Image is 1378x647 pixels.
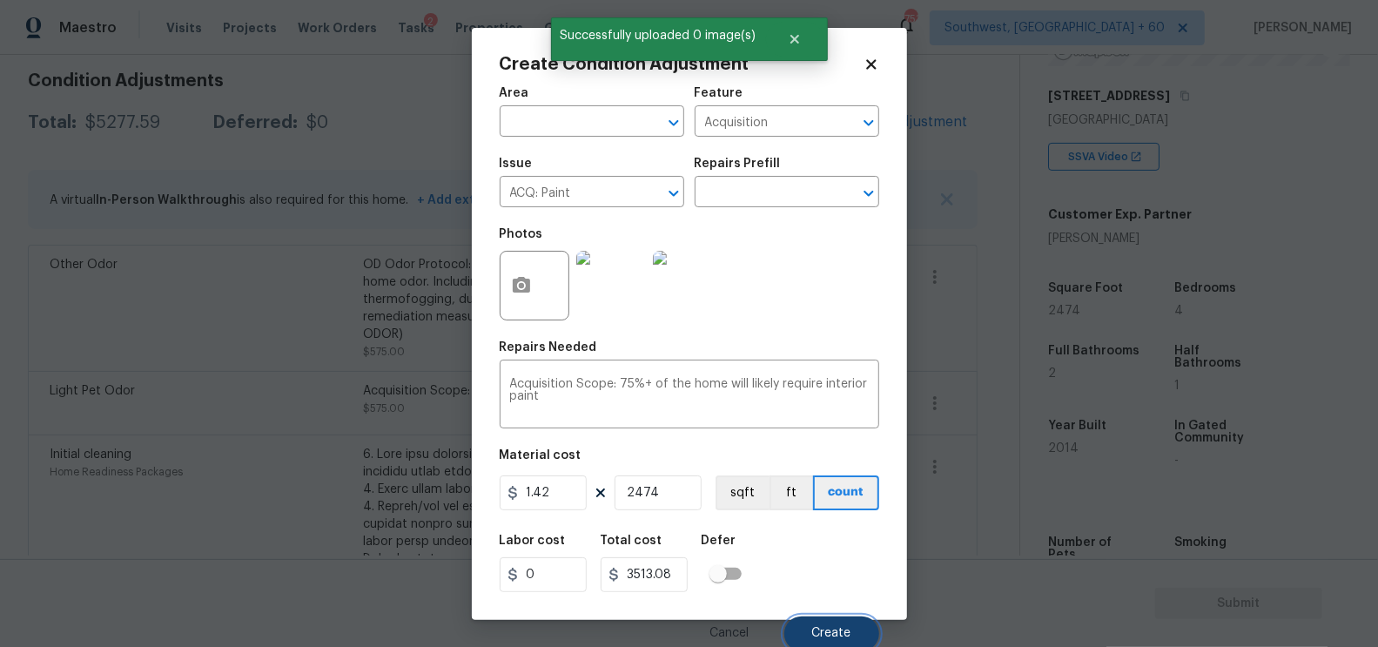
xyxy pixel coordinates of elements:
[500,449,581,462] h5: Material cost
[500,56,864,73] h2: Create Condition Adjustment
[702,535,736,547] h5: Defer
[695,158,781,170] h5: Repairs Prefill
[500,228,543,240] h5: Photos
[500,87,529,99] h5: Area
[813,475,879,510] button: count
[662,181,686,206] button: Open
[710,627,749,640] span: Cancel
[857,181,881,206] button: Open
[766,22,823,57] button: Close
[500,158,533,170] h5: Issue
[551,17,766,54] span: Successfully uploaded 0 image(s)
[500,341,597,354] h5: Repairs Needed
[812,627,851,640] span: Create
[510,378,869,414] textarea: Acquisition Scope: 75%+ of the home will likely require interior paint
[716,475,770,510] button: sqft
[601,535,662,547] h5: Total cost
[500,535,566,547] h5: Labor cost
[770,475,813,510] button: ft
[662,111,686,135] button: Open
[857,111,881,135] button: Open
[695,87,743,99] h5: Feature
